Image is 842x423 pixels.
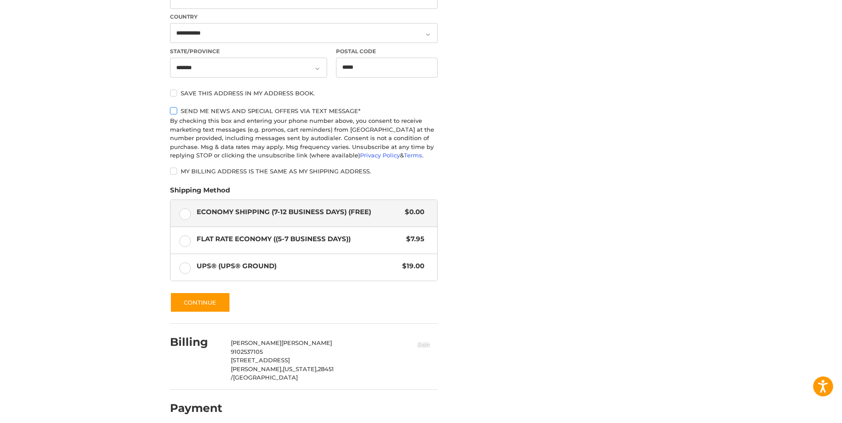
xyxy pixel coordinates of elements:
[197,234,402,244] span: Flat Rate Economy ((5-7 Business Days))
[170,90,438,97] label: Save this address in my address book.
[281,339,332,346] span: [PERSON_NAME]
[197,207,401,217] span: Economy Shipping (7-12 Business Days) (Free)
[283,365,318,372] span: [US_STATE],
[233,374,298,381] span: [GEOGRAPHIC_DATA]
[400,207,424,217] span: $0.00
[231,348,263,355] span: 9102537105
[170,292,230,313] button: Continue
[197,261,398,271] span: UPS® (UPS® Ground)
[231,365,283,372] span: [PERSON_NAME],
[231,339,281,346] span: [PERSON_NAME]
[170,401,222,415] h2: Payment
[170,335,222,349] h2: Billing
[398,261,424,271] span: $19.00
[336,47,438,55] label: Postal Code
[170,168,438,175] label: My billing address is the same as my shipping address.
[170,185,230,200] legend: Shipping Method
[170,107,438,114] label: Send me news and special offers via text message*
[231,356,290,364] span: [STREET_ADDRESS]
[170,117,438,160] div: By checking this box and entering your phone number above, you consent to receive marketing text ...
[404,152,422,159] a: Terms
[360,152,400,159] a: Privacy Policy
[170,13,438,21] label: Country
[402,234,424,244] span: $7.95
[410,337,438,351] button: Edit
[769,399,842,423] iframe: Google Customer Reviews
[170,47,327,55] label: State/Province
